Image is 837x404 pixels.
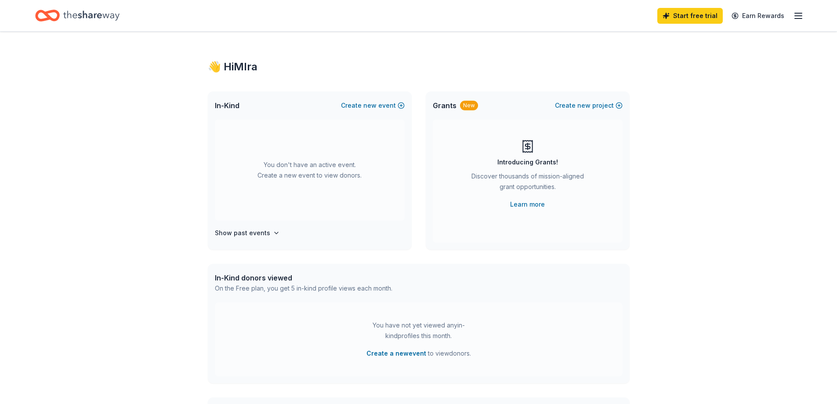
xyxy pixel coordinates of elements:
[577,100,591,111] span: new
[726,8,790,24] a: Earn Rewards
[433,100,457,111] span: Grants
[510,199,545,210] a: Learn more
[208,60,630,74] div: 👋 Hi MIra
[657,8,723,24] a: Start free trial
[366,348,426,359] button: Create a newevent
[364,320,474,341] div: You have not yet viewed any in-kind profiles this month.
[341,100,405,111] button: Createnewevent
[215,120,405,221] div: You don't have an active event. Create a new event to view donors.
[35,5,120,26] a: Home
[366,348,471,359] span: to view donors .
[215,283,392,294] div: On the Free plan, you get 5 in-kind profile views each month.
[555,100,623,111] button: Createnewproject
[460,101,478,110] div: New
[215,100,239,111] span: In-Kind
[363,100,377,111] span: new
[215,228,280,238] button: Show past events
[215,273,392,283] div: In-Kind donors viewed
[497,157,558,167] div: Introducing Grants!
[468,171,587,196] div: Discover thousands of mission-aligned grant opportunities.
[215,228,270,238] h4: Show past events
